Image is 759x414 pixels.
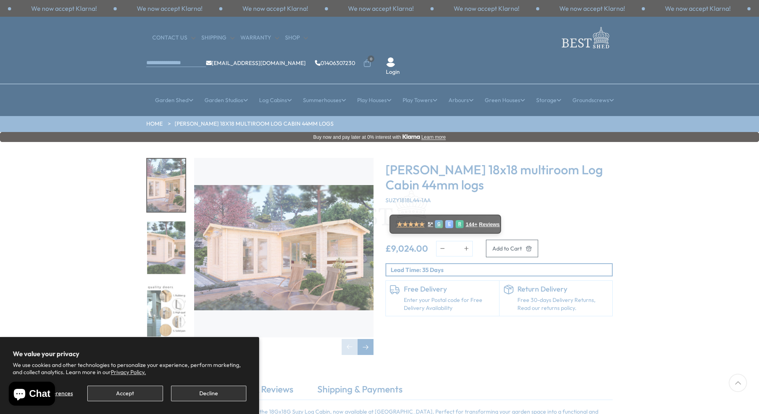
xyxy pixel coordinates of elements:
h2: We value your privacy [13,350,246,358]
a: Privacy Policy. [111,369,146,376]
p: We use cookies and other technologies to personalize your experience, perform marketing, and coll... [13,361,246,376]
button: Decline [171,386,246,401]
button: Accept [87,386,163,401]
inbox-online-store-chat: Shopify online store chat [6,382,57,408]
